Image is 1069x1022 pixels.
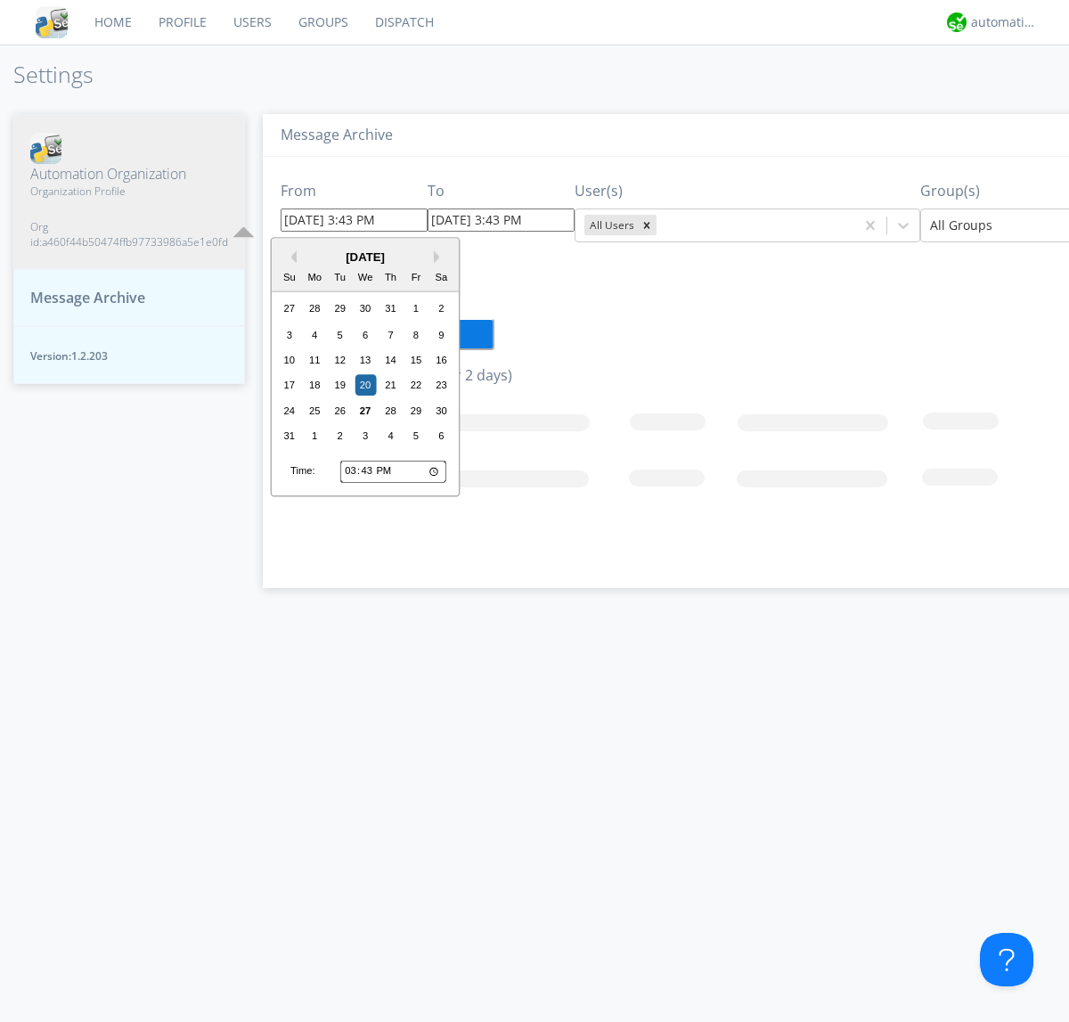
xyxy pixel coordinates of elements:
[304,349,325,371] div: Choose Monday, August 11th, 2025
[13,114,245,269] button: Automation OrganizationOrganization ProfileOrg id:a460f44b50474ffb97733986a5e1e0fd
[355,349,376,371] div: Choose Wednesday, August 13th, 2025
[304,298,325,320] div: Choose Monday, July 28th, 2025
[281,184,428,200] h3: From
[355,298,376,320] div: Choose Wednesday, July 30th, 2025
[405,324,427,346] div: Choose Friday, August 8th, 2025
[330,375,351,397] div: Choose Tuesday, August 19th, 2025
[30,288,145,308] span: Message Archive
[279,426,300,447] div: Choose Sunday, August 31st, 2025
[431,426,453,447] div: Choose Saturday, September 6th, 2025
[304,400,325,421] div: Choose Monday, August 25th, 2025
[431,298,453,320] div: Choose Saturday, August 2nd, 2025
[272,249,459,266] div: [DATE]
[355,375,376,397] div: Choose Wednesday, August 20th, 2025
[431,267,453,289] div: Sa
[330,349,351,371] div: Choose Tuesday, August 12th, 2025
[284,251,297,264] button: Previous Month
[405,426,427,447] div: Choose Friday, September 5th, 2025
[584,215,637,235] div: All Users
[330,267,351,289] div: Tu
[405,267,427,289] div: Fr
[30,164,228,184] span: Automation Organization
[330,298,351,320] div: Choose Tuesday, July 29th, 2025
[380,400,402,421] div: Choose Thursday, August 28th, 2025
[380,298,402,320] div: Choose Thursday, July 31st, 2025
[405,375,427,397] div: Choose Friday, August 22nd, 2025
[36,6,68,38] img: cddb5a64eb264b2086981ab96f4c1ba7
[277,297,454,449] div: month 2025-08
[355,324,376,346] div: Choose Wednesday, August 6th, 2025
[13,269,245,327] button: Message Archive
[947,12,967,32] img: d2d01cd9b4174d08988066c6d424eccd
[304,426,325,447] div: Choose Monday, September 1st, 2025
[279,298,300,320] div: Choose Sunday, July 27th, 2025
[431,400,453,421] div: Choose Saturday, August 30th, 2025
[637,215,657,235] div: Remove All Users
[980,933,1033,986] iframe: Toggle Customer Support
[575,184,920,200] h3: User(s)
[30,348,228,364] span: Version: 1.2.203
[380,349,402,371] div: Choose Thursday, August 14th, 2025
[290,464,315,478] div: Time:
[330,324,351,346] div: Choose Tuesday, August 5th, 2025
[30,219,228,249] span: Org id: a460f44b50474ffb97733986a5e1e0fd
[380,375,402,397] div: Choose Thursday, August 21st, 2025
[405,349,427,371] div: Choose Friday, August 15th, 2025
[279,349,300,371] div: Choose Sunday, August 10th, 2025
[434,251,446,264] button: Next Month
[380,267,402,289] div: Th
[380,426,402,447] div: Choose Thursday, September 4th, 2025
[279,400,300,421] div: Choose Sunday, August 24th, 2025
[340,460,446,483] input: Time
[431,349,453,371] div: Choose Saturday, August 16th, 2025
[304,267,325,289] div: Mo
[279,375,300,397] div: Choose Sunday, August 17th, 2025
[13,326,245,384] button: Version:1.2.203
[355,426,376,447] div: Choose Wednesday, September 3rd, 2025
[431,375,453,397] div: Choose Saturday, August 23rd, 2025
[279,324,300,346] div: Choose Sunday, August 3rd, 2025
[355,267,376,289] div: We
[971,13,1038,31] div: automation+atlas
[380,324,402,346] div: Choose Thursday, August 7th, 2025
[355,400,376,421] div: Choose Wednesday, August 27th, 2025
[304,375,325,397] div: Choose Monday, August 18th, 2025
[330,426,351,447] div: Choose Tuesday, September 2nd, 2025
[279,267,300,289] div: Su
[428,184,575,200] h3: To
[30,133,61,164] img: cddb5a64eb264b2086981ab96f4c1ba7
[431,324,453,346] div: Choose Saturday, August 9th, 2025
[304,324,325,346] div: Choose Monday, August 4th, 2025
[30,184,228,199] span: Organization Profile
[330,400,351,421] div: Choose Tuesday, August 26th, 2025
[405,298,427,320] div: Choose Friday, August 1st, 2025
[405,400,427,421] div: Choose Friday, August 29th, 2025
